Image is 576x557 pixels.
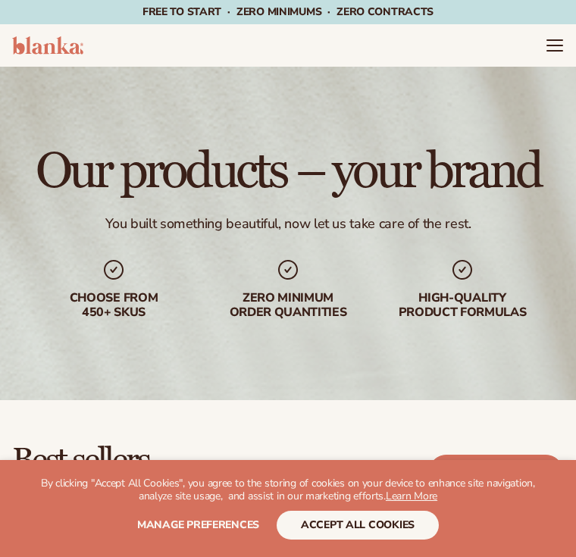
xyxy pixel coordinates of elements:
div: High-quality product formulas [387,291,538,320]
summary: Menu [546,36,564,55]
h1: Our products – your brand [36,147,540,197]
span: Manage preferences [137,518,259,532]
a: Start free [428,455,564,491]
p: By clicking "Accept All Cookies", you agree to the storing of cookies on your device to enhance s... [30,477,546,503]
div: Zero minimum order quantities [212,291,364,320]
button: Manage preferences [137,511,259,540]
div: Choose from 450+ Skus [38,291,189,320]
span: Free to start · ZERO minimums · ZERO contracts [142,5,434,19]
h2: Best sellers [12,443,417,477]
button: accept all cookies [277,511,439,540]
img: logo [12,36,83,55]
div: You built something beautiful, now let us take care of the rest. [105,215,471,233]
a: Learn More [386,489,437,503]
